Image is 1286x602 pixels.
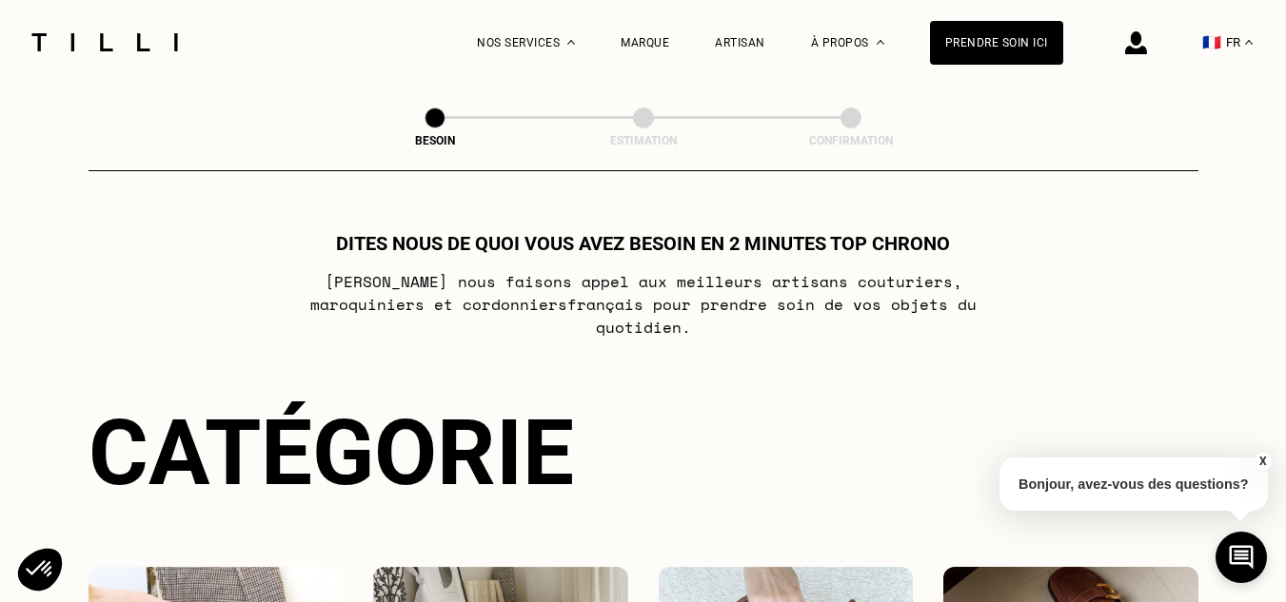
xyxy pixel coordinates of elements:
[567,40,575,45] img: Menu déroulant
[999,457,1268,511] p: Bonjour, avez-vous des questions?
[1125,31,1147,54] img: icône connexion
[1245,40,1253,45] img: menu déroulant
[621,36,669,49] a: Marque
[930,21,1063,65] a: Prendre soin ici
[756,134,946,147] div: Confirmation
[340,134,530,147] div: Besoin
[1253,451,1272,472] button: X
[89,399,1198,506] div: Catégorie
[25,33,185,51] img: Logo du service de couturière Tilli
[1202,33,1221,51] span: 🇫🇷
[548,134,739,147] div: Estimation
[877,40,884,45] img: Menu déroulant à propos
[336,232,950,255] h1: Dites nous de quoi vous avez besoin en 2 minutes top chrono
[715,36,765,49] a: Artisan
[266,270,1020,339] p: [PERSON_NAME] nous faisons appel aux meilleurs artisans couturiers , maroquiniers et cordonniers ...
